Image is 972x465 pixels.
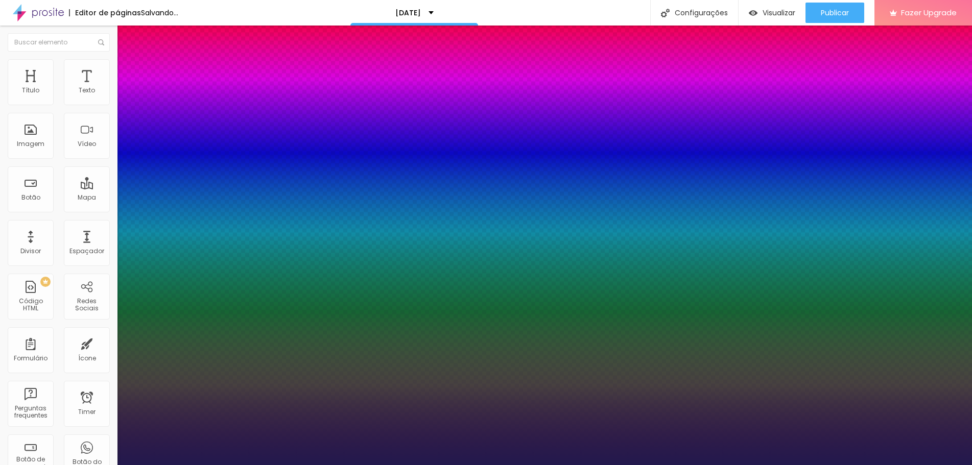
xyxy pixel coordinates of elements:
button: Publicar [805,3,864,23]
div: Título [22,87,39,94]
p: [DATE] [395,9,421,16]
span: Publicar [821,9,849,17]
img: view-1.svg [749,9,757,17]
div: Salvando... [141,9,178,16]
img: Icone [98,39,104,45]
img: Icone [661,9,670,17]
div: Vídeo [78,140,96,148]
div: Divisor [20,248,41,255]
div: Botão [21,194,40,201]
div: Editor de páginas [69,9,141,16]
div: Código HTML [10,298,51,312]
button: Visualizar [739,3,805,23]
div: Mapa [78,194,96,201]
div: Perguntas frequentes [10,405,51,420]
span: Visualizar [763,9,795,17]
div: Formulário [14,355,48,362]
div: Redes Sociais [66,298,107,312]
div: Espaçador [69,248,104,255]
div: Ícone [78,355,96,362]
div: Imagem [17,140,44,148]
div: Texto [79,87,95,94]
span: Fazer Upgrade [901,8,957,17]
div: Timer [78,408,96,415]
input: Buscar elemento [8,33,110,52]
